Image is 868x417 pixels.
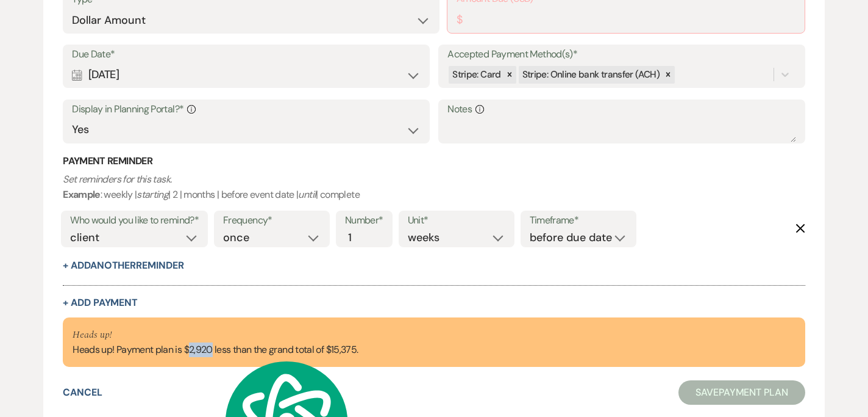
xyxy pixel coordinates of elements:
[408,212,505,230] label: Unit*
[345,212,383,230] label: Number*
[63,154,805,168] h3: Payment Reminder
[63,188,101,201] b: Example
[530,212,627,230] label: Timeframe*
[72,101,421,118] label: Display in Planning Portal?*
[223,212,321,230] label: Frequency*
[73,327,358,358] div: Heads up! Payment plan is $2,920 less than the grand total of $15,375.
[447,101,796,118] label: Notes
[70,212,199,230] label: Who would you like to remind?*
[457,12,462,28] div: $
[452,68,500,81] span: Stripe: Card
[447,46,796,63] label: Accepted Payment Method(s)*
[72,46,421,63] label: Due Date*
[522,68,660,81] span: Stripe: Online bank transfer (ACH)
[63,298,138,308] button: + Add Payment
[63,172,805,203] p: : weekly | | 2 | months | before event date | | complete
[63,173,171,186] i: Set reminders for this task.
[73,327,358,343] p: Heads up!
[63,261,183,270] button: + AddAnotherReminder
[72,63,421,87] div: [DATE]
[678,380,805,405] button: SavePayment Plan
[63,388,102,397] button: Cancel
[298,188,316,201] i: until
[137,188,168,201] i: starting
